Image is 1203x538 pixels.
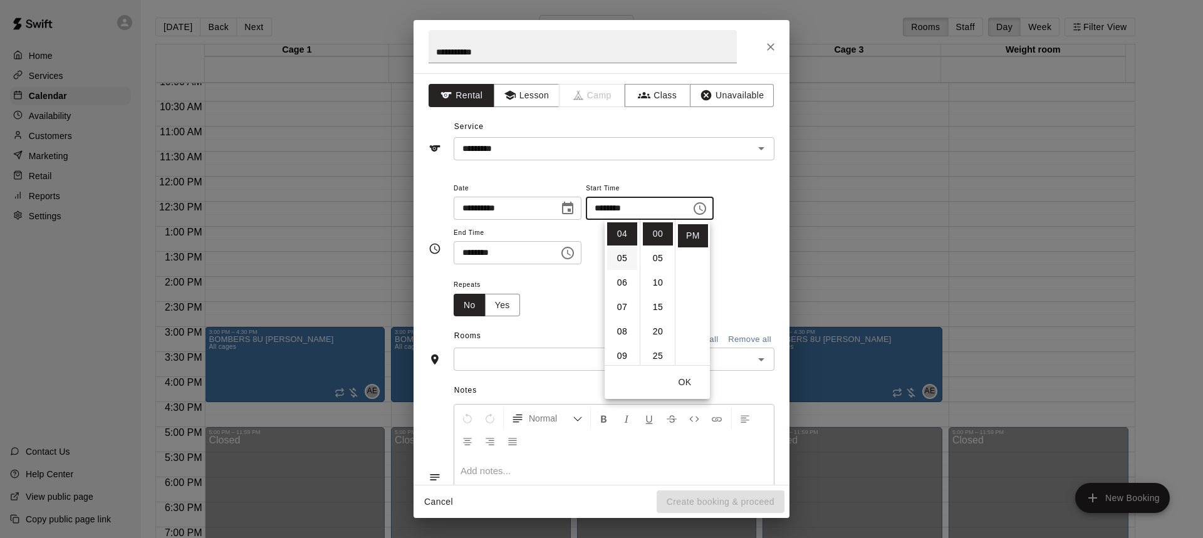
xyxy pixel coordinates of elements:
svg: Notes [429,471,441,484]
li: 15 minutes [643,296,673,319]
svg: Service [429,142,441,155]
button: Unavailable [690,84,774,107]
span: Camps can only be created in the Services page [560,84,625,107]
button: Cancel [419,490,459,514]
button: Insert Link [706,407,727,430]
button: Justify Align [502,430,523,452]
button: Close [759,36,782,58]
span: Normal [529,412,573,425]
span: Repeats [454,277,530,294]
svg: Rooms [429,353,441,366]
button: Center Align [457,430,478,452]
li: PM [678,224,708,247]
button: Right Align [479,430,501,452]
button: Yes [485,294,520,317]
button: Remove all [725,330,774,349]
span: Service [454,122,484,131]
div: outlined button group [454,294,520,317]
span: Notes [454,381,774,401]
span: Date [454,180,581,197]
li: 5 hours [607,247,637,270]
li: 7 hours [607,296,637,319]
svg: Timing [429,242,441,255]
button: Class [625,84,690,107]
li: 10 minutes [643,271,673,294]
button: Format Italics [616,407,637,430]
li: 8 hours [607,320,637,343]
button: No [454,294,486,317]
li: 0 minutes [643,222,673,246]
li: 5 minutes [643,247,673,270]
span: End Time [454,225,581,242]
button: OK [665,371,705,394]
button: Lesson [494,84,560,107]
button: Formatting Options [506,407,588,430]
ul: Select hours [605,220,640,365]
li: 9 hours [607,344,637,368]
button: Left Align [734,407,756,430]
button: Open [753,351,770,368]
ul: Select meridiem [675,220,710,365]
button: Insert Code [684,407,705,430]
button: Rental [429,84,494,107]
ul: Select minutes [640,220,675,365]
button: Redo [479,407,501,430]
button: Choose time, selected time is 4:00 PM [687,196,712,221]
li: 6 hours [607,271,637,294]
li: 25 minutes [643,344,673,368]
button: Open [753,140,770,157]
button: Choose time, selected time is 4:30 PM [555,241,580,266]
li: 20 minutes [643,320,673,343]
li: 4 hours [607,222,637,246]
span: Start Time [586,180,714,197]
button: Choose date, selected date is Aug 17, 2025 [555,196,580,221]
button: Format Strikethrough [661,407,682,430]
button: Format Underline [638,407,660,430]
button: Format Bold [593,407,615,430]
span: Rooms [454,331,481,340]
button: Undo [457,407,478,430]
